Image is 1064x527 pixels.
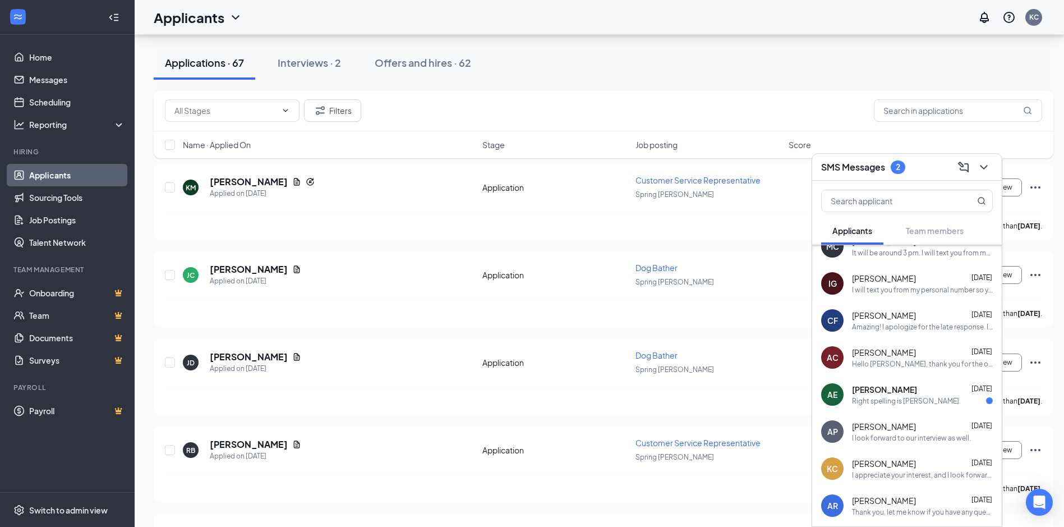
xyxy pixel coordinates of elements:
[314,104,327,117] svg: Filter
[482,182,629,193] div: Application
[827,426,838,437] div: AP
[281,106,290,115] svg: ChevronDown
[874,99,1042,122] input: Search in applications
[977,161,991,174] svg: ChevronDown
[1026,489,1053,516] div: Open Intercom Messenger
[978,11,991,24] svg: Notifications
[375,56,471,70] div: Offers and hires · 62
[971,459,992,467] span: [DATE]
[187,358,195,368] div: JD
[306,177,315,186] svg: Reapply
[29,231,125,254] a: Talent Network
[635,278,714,286] span: Spring [PERSON_NAME]
[482,139,505,150] span: Stage
[229,11,242,24] svg: ChevronDown
[482,269,629,281] div: Application
[29,209,125,231] a: Job Postings
[210,351,288,363] h5: [PERSON_NAME]
[1017,484,1040,493] b: [DATE]
[971,273,992,282] span: [DATE]
[852,433,971,443] div: I look forward to our interview as well.
[29,505,108,516] div: Switch to admin view
[1029,12,1039,22] div: KC
[822,190,955,212] input: Search applicant
[971,347,992,356] span: [DATE]
[971,496,992,504] span: [DATE]
[174,104,277,117] input: All Stages
[210,363,301,374] div: Applied on [DATE]
[827,352,839,363] div: AC
[957,161,970,174] svg: ComposeMessage
[635,438,761,448] span: Customer Service Representative
[165,56,244,70] div: Applications · 67
[635,453,714,461] span: Spring [PERSON_NAME]
[183,139,251,150] span: Name · Applied On
[635,139,678,150] span: Job posting
[1002,11,1016,24] svg: QuestionInfo
[29,400,125,422] a: PayrollCrown
[906,226,964,236] span: Team members
[13,147,123,157] div: Hiring
[292,352,301,361] svg: Document
[635,263,678,273] span: Dog Bather
[1017,397,1040,405] b: [DATE]
[975,158,993,176] button: ChevronDown
[29,164,125,186] a: Applicants
[210,176,288,188] h5: [PERSON_NAME]
[896,162,900,172] div: 2
[29,282,125,304] a: OnboardingCrown
[292,177,301,186] svg: Document
[29,46,125,68] a: Home
[154,8,224,27] h1: Applicants
[789,139,811,150] span: Score
[210,263,288,276] h5: [PERSON_NAME]
[292,265,301,274] svg: Document
[821,161,885,173] h3: SMS Messages
[186,446,195,455] div: RB
[13,265,123,274] div: Team Management
[1017,309,1040,318] b: [DATE]
[210,438,288,451] h5: [PERSON_NAME]
[1029,268,1042,282] svg: Ellipses
[210,188,315,199] div: Applied on [DATE]
[852,458,916,469] span: [PERSON_NAME]
[278,56,341,70] div: Interviews · 2
[13,119,25,130] svg: Analysis
[1029,356,1042,369] svg: Ellipses
[852,470,993,480] div: I appreciate your interest, and I look forward to our interview. -[PERSON_NAME]
[108,12,119,23] svg: Collapse
[210,276,301,287] div: Applied on [DATE]
[852,396,961,406] div: Right spelling is [PERSON_NAME].
[29,327,125,349] a: DocumentsCrown
[852,507,993,517] div: Thank you, let me know if you have any questions.
[29,186,125,209] a: Sourcing Tools
[832,226,872,236] span: Applicants
[955,158,973,176] button: ComposeMessage
[827,500,838,511] div: AR
[852,248,993,258] div: It will be around 3 pm. I will text you from my personal number so you can have it with what you ...
[852,347,916,358] span: [PERSON_NAME]
[29,119,126,130] div: Reporting
[187,271,195,280] div: JC
[304,99,361,122] button: Filter Filters
[828,278,837,289] div: IG
[852,421,916,432] span: [PERSON_NAME]
[826,241,839,252] div: MC
[852,285,993,295] div: I will text you from my personal number so you can have it with time and what you need to bring
[635,365,714,374] span: Spring [PERSON_NAME]
[635,175,761,185] span: Customer Service Representative
[852,384,917,395] span: [PERSON_NAME]
[827,463,838,474] div: KC
[852,273,916,284] span: [PERSON_NAME]
[13,383,123,392] div: Payroll
[827,389,837,400] div: AE
[635,350,678,360] span: Dog Bather
[971,421,992,430] span: [DATE]
[210,451,301,462] div: Applied on [DATE]
[29,349,125,372] a: SurveysCrown
[971,384,992,393] span: [DATE]
[971,310,992,319] span: [DATE]
[12,11,24,22] svg: WorkstreamLogo
[29,68,125,91] a: Messages
[186,183,196,193] div: KM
